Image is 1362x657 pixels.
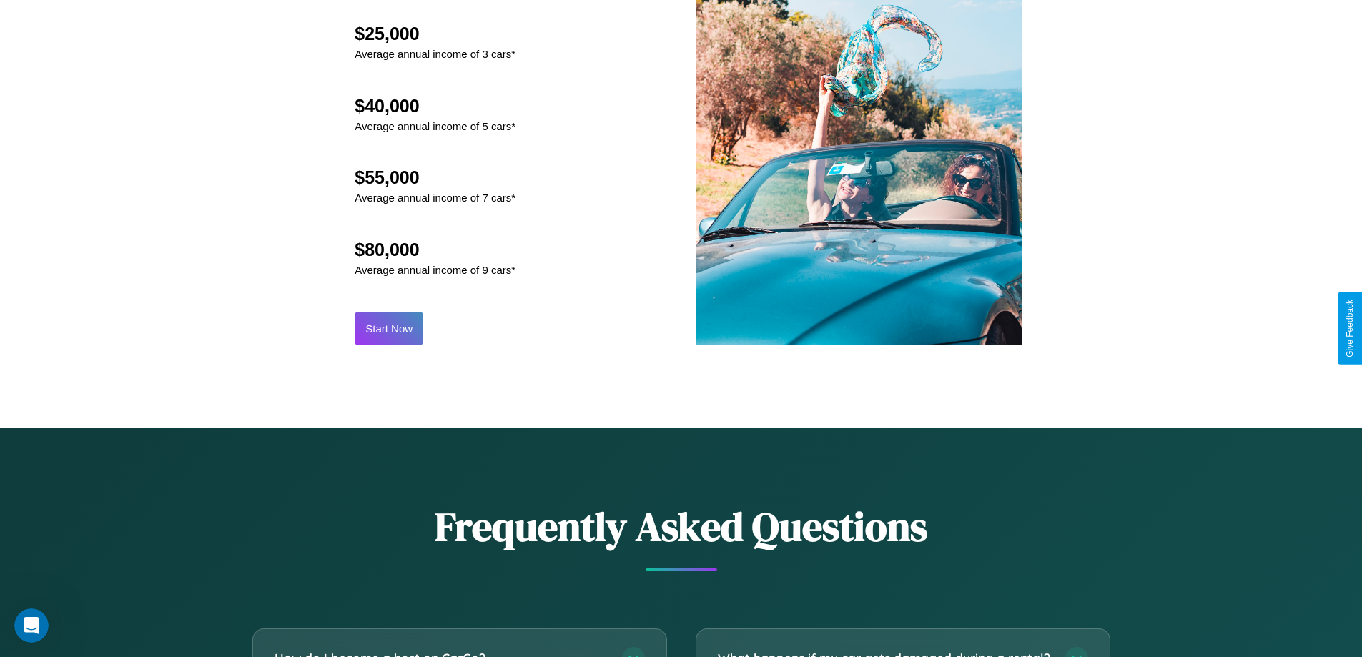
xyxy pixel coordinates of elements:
[355,96,515,117] h2: $40,000
[14,608,49,643] iframe: Intercom live chat
[355,312,423,345] button: Start Now
[355,239,515,260] h2: $80,000
[355,24,515,44] h2: $25,000
[252,499,1110,554] h2: Frequently Asked Questions
[355,260,515,280] p: Average annual income of 9 cars*
[355,167,515,188] h2: $55,000
[355,117,515,136] p: Average annual income of 5 cars*
[355,44,515,64] p: Average annual income of 3 cars*
[1345,300,1355,357] div: Give Feedback
[355,188,515,207] p: Average annual income of 7 cars*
